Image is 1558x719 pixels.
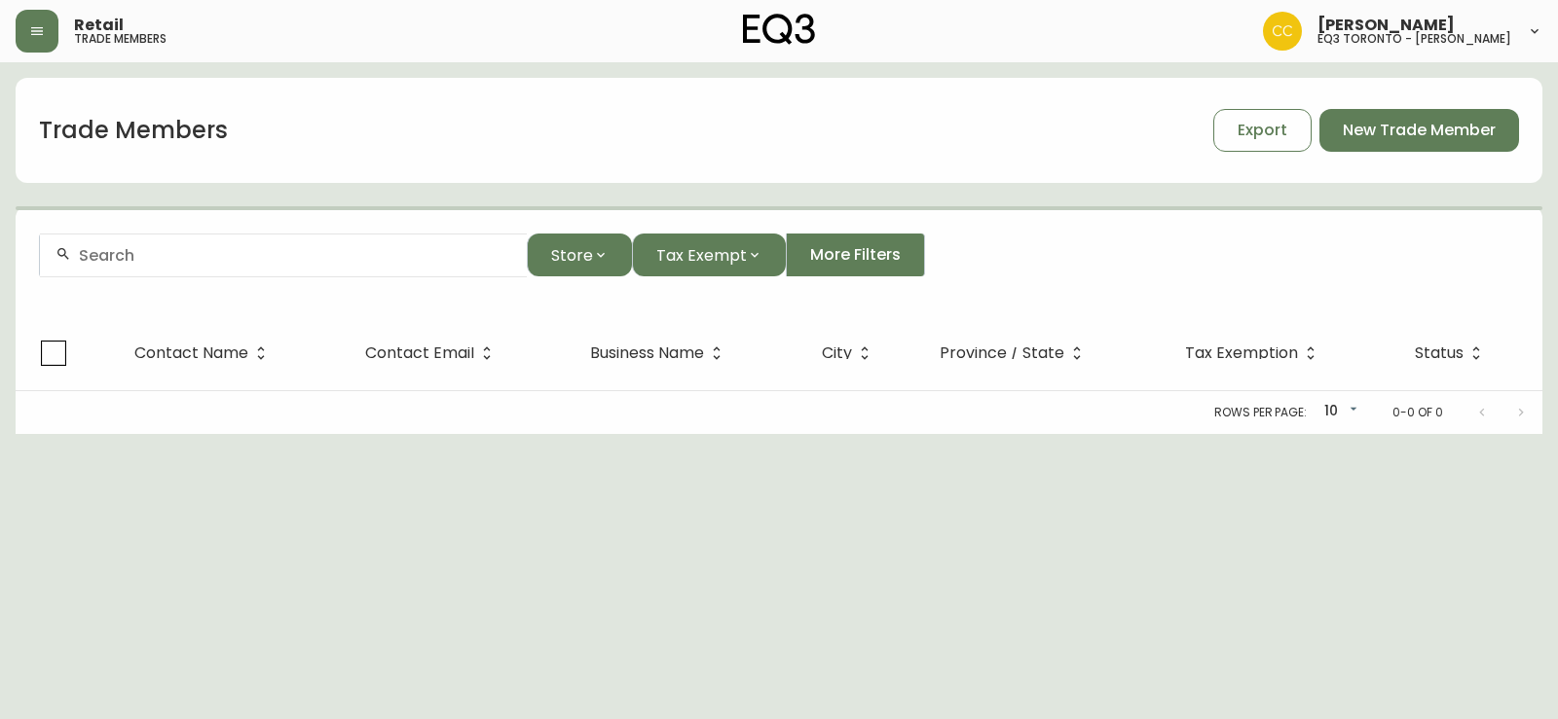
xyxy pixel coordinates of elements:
span: Tax Exemption [1185,347,1298,359]
span: Business Name [590,344,729,362]
span: Contact Email [365,347,474,359]
h5: trade members [74,33,167,45]
button: Store [527,234,632,276]
span: Retail [74,18,124,33]
p: 0-0 of 0 [1392,404,1443,421]
span: More Filters [810,244,901,266]
img: ec7176bad513007d25397993f68ebbfb [1263,12,1302,51]
img: logo [743,14,815,45]
button: More Filters [786,234,925,276]
h5: eq3 toronto - [PERSON_NAME] [1317,33,1511,45]
input: Search [79,246,511,265]
button: Tax Exempt [632,234,786,276]
span: Contact Email [365,344,500,362]
span: Status [1415,344,1489,362]
button: Export [1213,109,1312,152]
span: Tax Exemption [1185,344,1323,362]
span: Export [1238,120,1287,141]
span: Contact Name [134,347,248,359]
span: Business Name [590,347,704,359]
p: Rows per page: [1214,404,1307,421]
h1: Trade Members [39,114,228,147]
button: New Trade Member [1319,109,1519,152]
span: New Trade Member [1343,120,1496,141]
span: Store [551,243,593,268]
span: Status [1415,347,1464,359]
span: [PERSON_NAME] [1317,18,1455,33]
span: City [822,344,877,362]
span: Province / State [940,344,1090,362]
span: Tax Exempt [656,243,747,268]
span: Province / State [940,347,1064,359]
span: City [822,347,852,359]
div: 10 [1315,396,1361,428]
span: Contact Name [134,344,274,362]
